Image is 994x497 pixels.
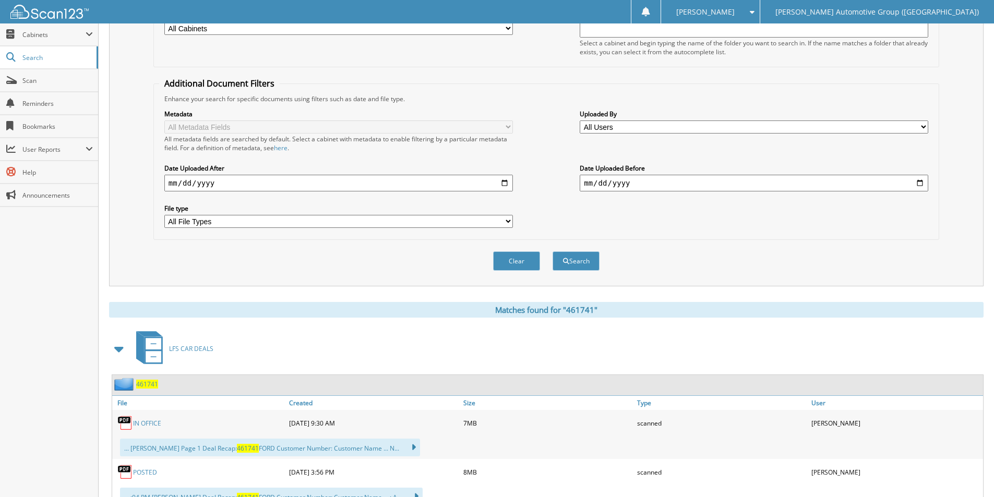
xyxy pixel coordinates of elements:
div: [DATE] 3:56 PM [286,462,461,482]
input: end [580,175,928,191]
div: [PERSON_NAME] [809,462,983,482]
legend: Additional Document Filters [159,78,280,89]
span: Reminders [22,99,93,108]
img: folder2.png [114,378,136,391]
a: Created [286,396,461,410]
a: POSTED [133,468,157,477]
label: Date Uploaded Before [580,164,928,173]
span: Help [22,168,93,177]
div: scanned [634,462,809,482]
label: Metadata [164,110,513,118]
span: LFS CAR DEALS [169,344,213,353]
button: Search [553,251,600,271]
a: Size [461,396,635,410]
span: Announcements [22,191,93,200]
img: PDF.png [117,415,133,431]
a: Type [634,396,809,410]
a: LFS CAR DEALS [130,328,213,369]
a: here [274,143,288,152]
a: File [112,396,286,410]
div: [PERSON_NAME] [809,413,983,433]
button: Clear [493,251,540,271]
input: start [164,175,513,191]
img: PDF.png [117,464,133,480]
span: [PERSON_NAME] Automotive Group ([GEOGRAPHIC_DATA]) [775,9,979,15]
div: scanned [634,413,809,433]
span: Search [22,53,91,62]
span: [PERSON_NAME] [676,9,735,15]
div: Select a cabinet and begin typing the name of the folder you want to search in. If the name match... [580,39,928,56]
div: Matches found for "461741" [109,302,984,318]
div: 8MB [461,462,635,482]
a: 461741 [136,380,158,389]
span: Cabinets [22,30,86,39]
div: 7MB [461,413,635,433]
div: All metadata fields are searched by default. Select a cabinet with metadata to enable filtering b... [164,135,513,152]
div: ... [PERSON_NAME] Page 1 Deal Recap: FORD Customer Number: Customer Name ... N... [120,439,420,456]
a: IN OFFICE [133,419,161,428]
img: scan123-logo-white.svg [10,5,89,19]
label: Uploaded By [580,110,928,118]
div: [DATE] 9:30 AM [286,413,461,433]
label: File type [164,204,513,213]
a: User [809,396,983,410]
span: Bookmarks [22,122,93,131]
div: Enhance your search for specific documents using filters such as date and file type. [159,94,933,103]
span: User Reports [22,145,86,154]
label: Date Uploaded After [164,164,513,173]
span: 461741 [237,444,259,453]
iframe: Chat Widget [942,447,994,497]
span: Scan [22,76,93,85]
